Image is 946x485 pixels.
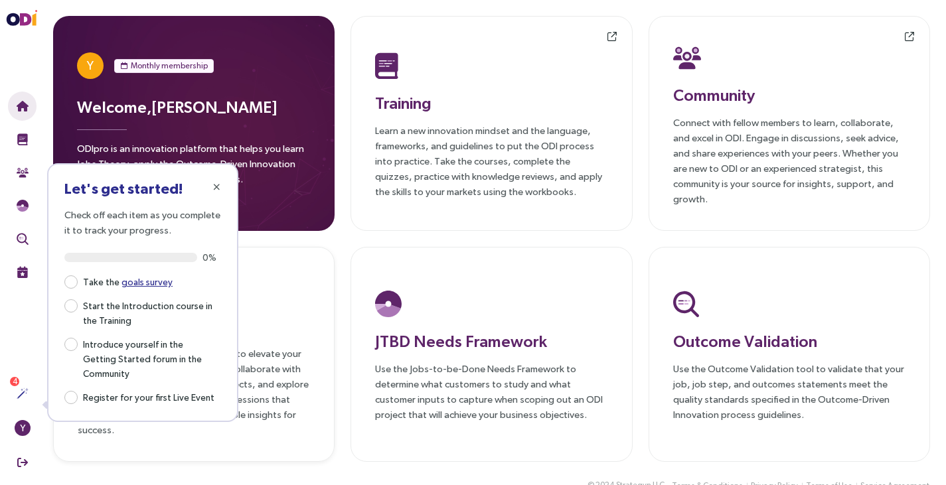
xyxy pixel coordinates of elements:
[87,52,94,79] span: Y
[673,361,906,422] p: Use the Outcome Validation tool to validate that your job, job step, and outcomes statements meet...
[673,115,906,206] p: Connect with fellow members to learn, collaborate, and excel in ODI. Engage in discussions, seek ...
[121,277,173,287] a: goals survey
[20,420,25,436] span: Y
[17,387,29,399] img: Actions
[77,95,311,119] h3: Welcome, [PERSON_NAME]
[17,133,29,145] img: Training
[17,167,29,178] img: Community
[10,377,19,386] sup: 4
[78,336,221,381] span: Introduce yourself in the Getting Started forum in the Community
[375,329,607,353] h3: JTBD Needs Framework
[375,361,607,422] p: Use the Jobs-to-be-Done Needs Framework to determine what customers to study and what customer in...
[77,141,311,194] p: ODIpro is an innovation platform that helps you learn Jobs Theory, apply the Outcome-Driven Innov...
[673,83,906,107] h3: Community
[78,297,221,328] span: Start the Introduction course in the Training
[8,224,37,253] button: Outcome Validation
[673,44,701,71] img: Community
[8,125,37,154] button: Training
[375,91,607,115] h3: Training
[673,291,699,317] img: Outcome Validation
[78,273,178,289] span: Take the
[64,207,221,238] p: Check off each item as you complete it to track your progress.
[8,257,37,287] button: Live Events
[375,123,607,199] p: Learn a new innovation mindset and the language, frameworks, and guidelines to put the ODI proces...
[202,253,221,262] span: 0%
[17,266,29,278] img: Live Events
[131,59,208,72] span: Monthly membership
[78,389,220,405] span: Register for your first Live Event
[64,180,221,196] h3: Let's get started!
[8,379,37,408] button: Actions
[8,413,37,443] button: Y
[375,52,398,79] img: Training
[17,233,29,245] img: Outcome Validation
[8,448,37,477] button: Sign Out
[375,291,402,317] img: JTBD Needs Platform
[673,329,906,353] h3: Outcome Validation
[8,92,37,121] button: Home
[8,191,37,220] button: Needs Framework
[8,158,37,187] button: Community
[13,377,17,386] span: 4
[17,200,29,212] img: JTBD Needs Framework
